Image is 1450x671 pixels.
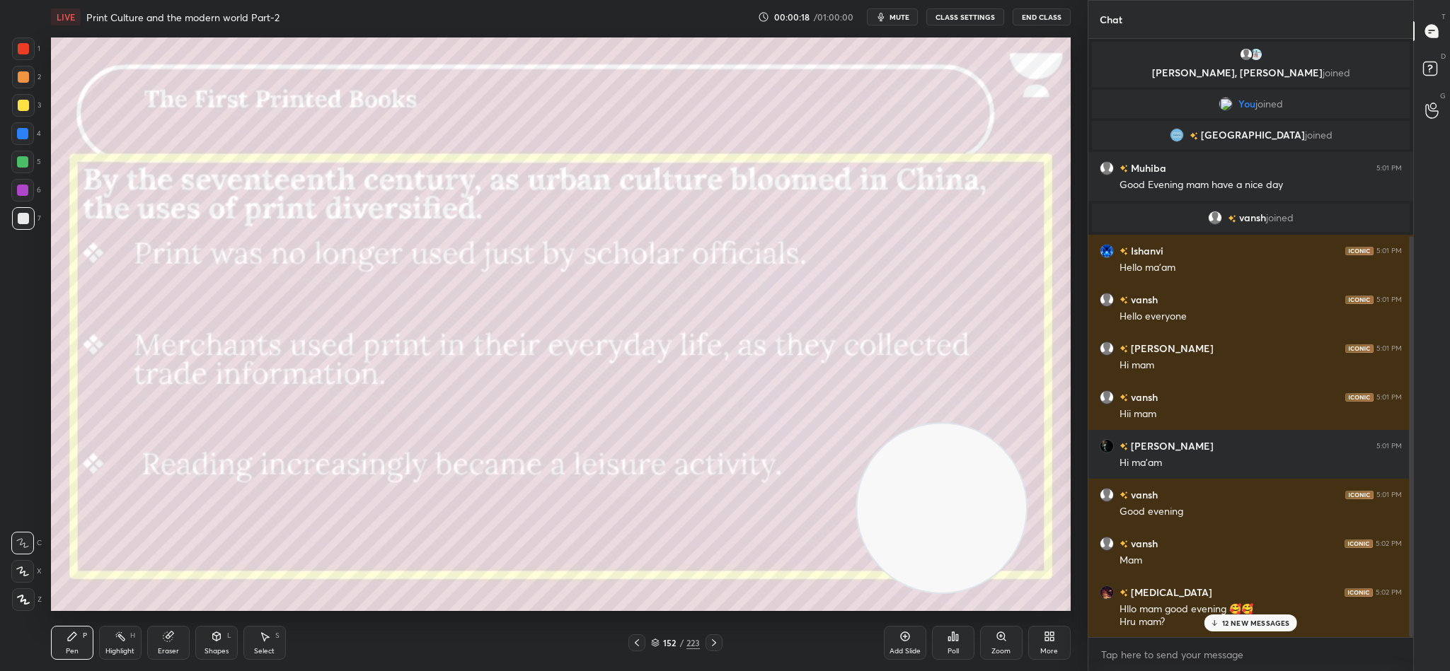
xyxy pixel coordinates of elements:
h6: Muhiba [1128,161,1166,175]
img: iconic-dark.1390631f.png [1345,393,1374,402]
button: mute [867,8,918,25]
div: 4 [11,122,41,145]
div: 5:01 PM [1376,344,1402,353]
div: 223 [686,636,700,649]
img: 95dbb4756f004c48a8b6acf91841d0f9.jpg [1100,244,1114,258]
img: default.png [1100,161,1114,175]
img: 4d02a69ce65c422ca87c10e9ede0a049.jpg [1100,439,1114,453]
img: default.png [1100,390,1114,404]
div: Add Slide [890,648,921,655]
p: [PERSON_NAME], [PERSON_NAME] [1100,67,1401,78]
img: no-rating-badge.077c3623.svg [1120,589,1128,597]
img: no-rating-badge.077c3623.svg [1228,215,1236,223]
div: 3 [12,94,41,117]
img: 1238451498f3470e91ceb6895e9934c0.jpg [1169,128,1183,142]
div: Z [12,588,42,611]
span: joined [1304,129,1332,141]
div: Hi ma'am [1120,456,1402,470]
p: T [1442,11,1446,22]
div: 5:01 PM [1376,164,1402,173]
h6: vansh [1128,390,1158,404]
div: grid [1088,39,1413,637]
img: no-rating-badge.077c3623.svg [1120,296,1128,304]
img: no-rating-badge.077c3623.svg [1120,491,1128,499]
h6: vansh [1128,487,1158,502]
div: 152 [662,638,677,647]
div: 5:01 PM [1376,247,1402,255]
img: iconic-dark.1390631f.png [1345,344,1374,353]
img: no-rating-badge.077c3623.svg [1120,165,1128,173]
div: Good Evening mam have a nice day [1120,178,1402,192]
img: default.png [1238,47,1253,62]
div: / [679,638,684,647]
p: G [1440,91,1446,101]
span: joined [1322,66,1350,79]
h6: [MEDICAL_DATA] [1128,585,1212,600]
img: iconic-dark.1390631f.png [1345,296,1374,304]
img: 3 [1248,47,1262,62]
p: D [1441,51,1446,62]
img: no-rating-badge.077c3623.svg [1120,247,1128,255]
span: mute [890,12,909,22]
img: no-rating-badge.077c3623.svg [1120,394,1128,402]
img: no-rating-badge.077c3623.svg [1189,132,1197,140]
div: Eraser [158,648,179,655]
span: [GEOGRAPHIC_DATA] [1200,129,1304,141]
div: Hllo mam good evening 🥰🥰 Hru mam? [1120,602,1402,629]
img: default.png [1208,211,1222,225]
div: Hi mam [1120,358,1402,373]
h6: [PERSON_NAME] [1128,341,1214,356]
button: CLASS SETTINGS [926,8,1004,25]
p: Chat [1088,1,1134,38]
div: 5:02 PM [1376,539,1402,548]
span: You [1238,98,1255,110]
div: 5:02 PM [1376,588,1402,597]
img: default.png [1100,488,1114,502]
div: C [11,532,42,554]
h6: vansh [1128,536,1158,551]
img: 3 [1219,97,1233,111]
span: joined [1266,212,1294,223]
p: 12 NEW MESSAGES [1222,619,1290,627]
div: 5:01 PM [1376,491,1402,499]
h6: Ishanvi [1128,243,1163,258]
div: Select [254,648,275,655]
div: 7 [12,207,41,230]
div: 5:01 PM [1376,296,1402,304]
span: joined [1255,98,1283,110]
div: 5:01 PM [1376,442,1402,450]
h6: vansh [1128,292,1158,307]
img: no-rating-badge.077c3623.svg [1120,345,1128,353]
div: 6 [11,179,41,202]
img: iconic-dark.1390631f.png [1345,539,1373,548]
img: 8a33706cc3b04a14a6fef4cd9d0d8918.jpg [1100,585,1114,600]
div: L [227,632,231,639]
div: Highlight [105,648,134,655]
div: 5 [11,151,41,173]
img: no-rating-badge.077c3623.svg [1120,540,1128,548]
div: Good evening [1120,505,1402,519]
img: no-rating-badge.077c3623.svg [1120,443,1128,450]
div: 2 [12,66,41,88]
div: Mam [1120,554,1402,568]
div: Hello everyone [1120,310,1402,324]
img: iconic-dark.1390631f.png [1345,588,1373,597]
div: 1 [12,37,40,60]
div: Hii mam [1120,407,1402,421]
div: H [130,632,135,639]
img: default.png [1100,537,1114,551]
div: More [1040,648,1058,655]
div: P [83,632,87,639]
button: End Class [1013,8,1071,25]
h6: [PERSON_NAME] [1128,438,1214,453]
div: Poll [948,648,959,655]
div: LIVE [51,8,81,25]
img: iconic-dark.1390631f.png [1345,491,1374,499]
div: Zoom [991,648,1011,655]
div: X [11,560,42,583]
div: Hello ma'am [1120,261,1402,275]
img: default.png [1100,293,1114,307]
img: default.png [1100,342,1114,356]
img: iconic-dark.1390631f.png [1345,247,1374,255]
div: Pen [66,648,79,655]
